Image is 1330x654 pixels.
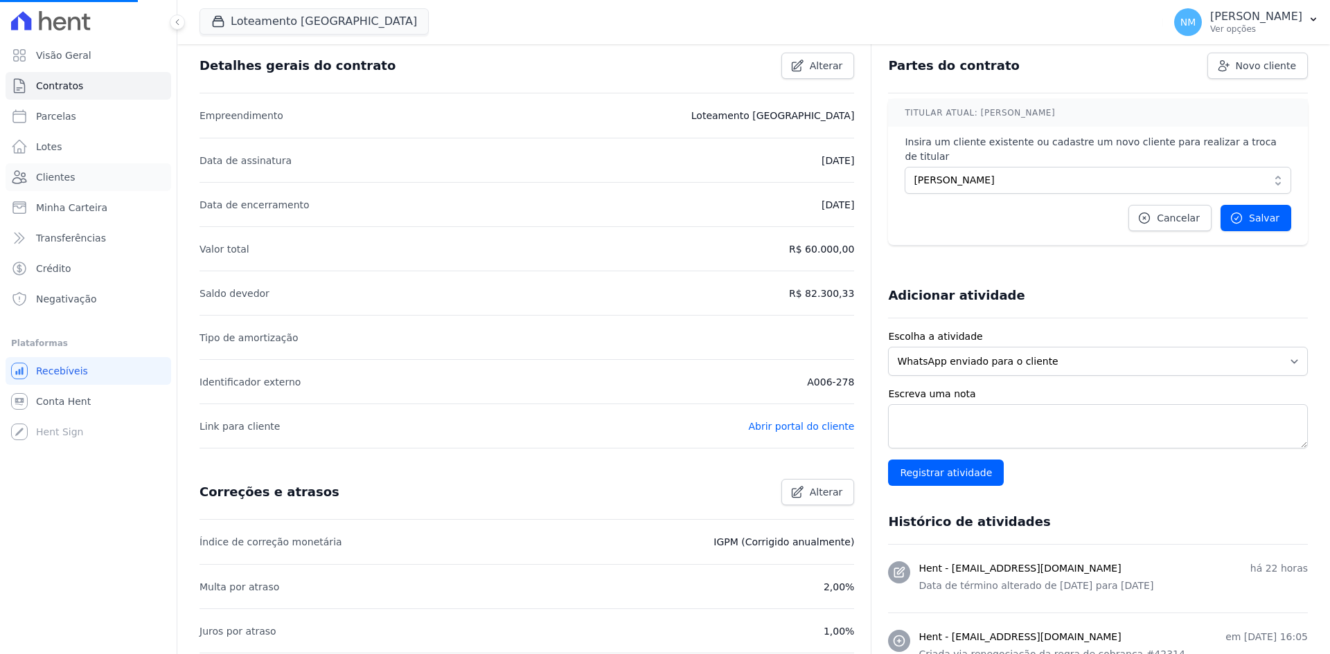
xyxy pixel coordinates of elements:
[1236,59,1296,73] span: Novo cliente
[888,460,1004,486] input: Registrar atividade
[888,514,1050,530] h3: Histórico de atividades
[6,42,171,69] a: Visão Geral
[6,224,171,252] a: Transferências
[199,374,301,390] p: Identificador externo
[199,484,339,500] h3: Correções e atrasos
[905,167,1291,194] button: [PERSON_NAME]
[888,57,1020,74] h3: Partes do contrato
[822,197,854,213] p: [DATE]
[1163,3,1330,42] button: NM [PERSON_NAME] Ver opções
[6,133,171,161] a: Lotes
[919,630,1121,644] h3: Hent - [EMAIL_ADDRESS][DOMAIN_NAME]
[199,241,249,257] p: Valor total
[1157,211,1200,225] span: Cancelar
[199,57,396,74] h3: Detalhes gerais do contrato
[1210,10,1302,24] p: [PERSON_NAME]
[36,394,91,408] span: Conta Hent
[888,287,1025,304] h3: Adicionar atividade
[6,194,171,221] a: Minha Carteira
[1210,24,1302,35] p: Ver opções
[888,99,1308,127] h4: TITULAR ATUAL: [PERSON_NAME]
[199,418,280,435] p: Link para cliente
[905,135,1291,164] label: Insira um cliente existente ou cadastre um novo cliente para realizar a troca de titular
[36,262,71,275] span: Crédito
[919,579,1308,593] p: Data de término alterado de [DATE] para [DATE]
[199,8,429,35] button: Loteamento [GEOGRAPHIC_DATA]
[789,241,854,257] p: R$ 60.000,00
[199,107,283,124] p: Empreendimento
[36,292,97,306] span: Negativação
[1225,630,1308,644] p: em [DATE] 16:05
[6,72,171,100] a: Contratos
[1249,211,1279,225] span: Salvar
[1207,53,1308,79] a: Novo cliente
[199,623,276,639] p: Juros por atraso
[781,479,855,505] a: Alterar
[36,201,107,215] span: Minha Carteira
[199,329,299,346] p: Tipo de amortização
[781,53,855,79] a: Alterar
[1250,561,1308,576] p: há 22 horas
[6,255,171,282] a: Crédito
[6,357,171,385] a: Recebíveis
[36,364,88,378] span: Recebíveis
[36,109,76,123] span: Parcelas
[199,197,310,213] p: Data de encerramento
[11,335,166,352] div: Plataformas
[822,152,854,169] p: [DATE]
[199,579,279,595] p: Multa por atraso
[748,421,854,432] a: Abrir portal do cliente
[888,387,1308,401] label: Escreva uma nota
[919,561,1121,576] h3: Hent - [EMAIL_ADDRESS][DOMAIN_NAME]
[36,79,83,93] span: Contratos
[199,285,269,302] p: Saldo devedor
[810,59,843,73] span: Alterar
[824,623,854,639] p: 1,00%
[36,170,75,184] span: Clientes
[6,285,171,313] a: Negativação
[824,579,854,595] p: 2,00%
[807,374,854,390] p: A006-278
[1128,205,1212,231] a: Cancelar
[1221,205,1291,231] a: Salvar
[914,173,1263,188] span: [PERSON_NAME]
[36,48,91,62] span: Visão Geral
[789,285,854,302] p: R$ 82.300,33
[888,329,1308,344] label: Escolha a atividade
[6,102,171,130] a: Parcelas
[6,388,171,415] a: Conta Hent
[810,485,843,499] span: Alterar
[691,107,855,124] p: Loteamento [GEOGRAPHIC_DATA]
[1180,17,1196,27] span: NM
[713,534,854,550] p: IGPM (Corrigido anualmente)
[36,140,62,154] span: Lotes
[6,163,171,191] a: Clientes
[199,152,292,169] p: Data de assinatura
[36,231,106,245] span: Transferências
[199,534,342,550] p: Índice de correção monetária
